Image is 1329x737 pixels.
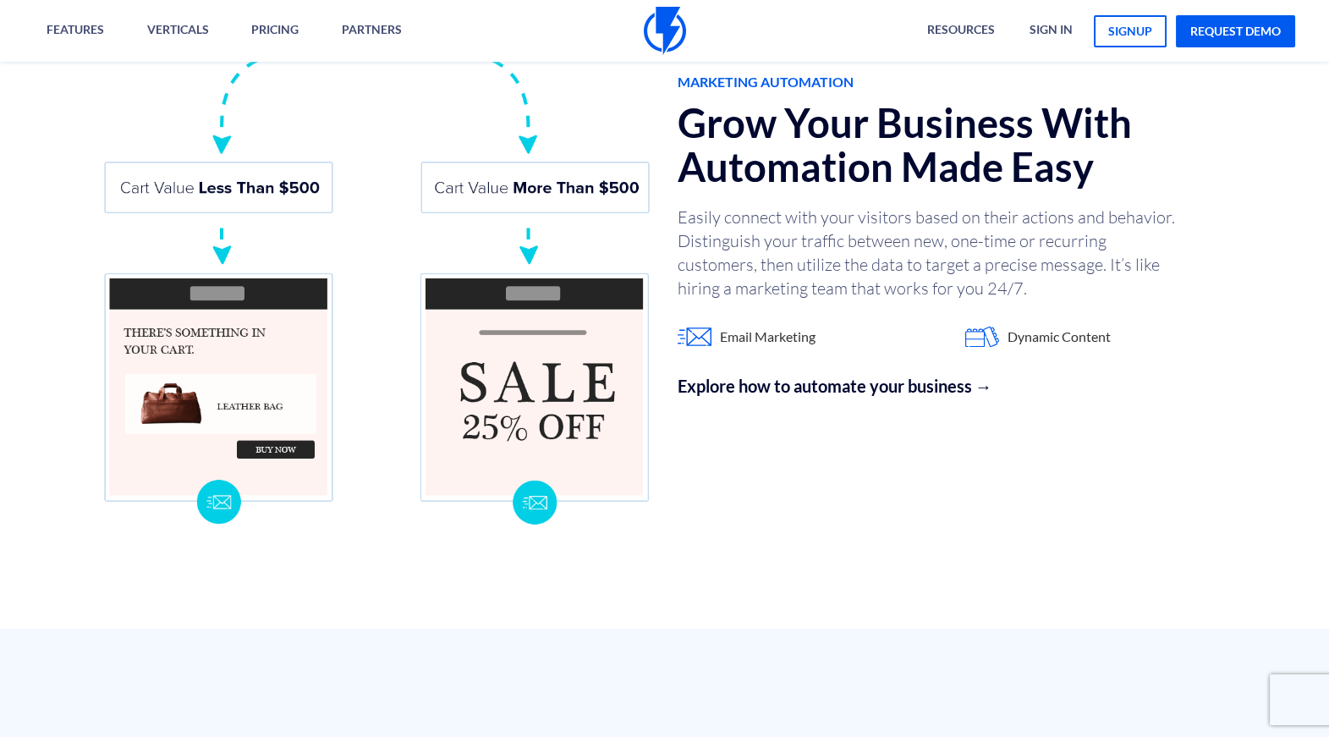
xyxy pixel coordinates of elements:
a: request demo [1176,15,1295,47]
span: Email Marketing [720,327,816,347]
h2: Grow Your Business With Automation Made Easy [678,101,1228,189]
a: signup [1094,15,1167,47]
a: Explore how to automate your business → [678,374,1228,399]
p: Easily connect with your visitors based on their actions and behavior. Distinguish your traffic b... [678,206,1185,300]
span: MARKETING AUTOMATION [678,73,1228,92]
span: Dynamic Content [1008,327,1111,347]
